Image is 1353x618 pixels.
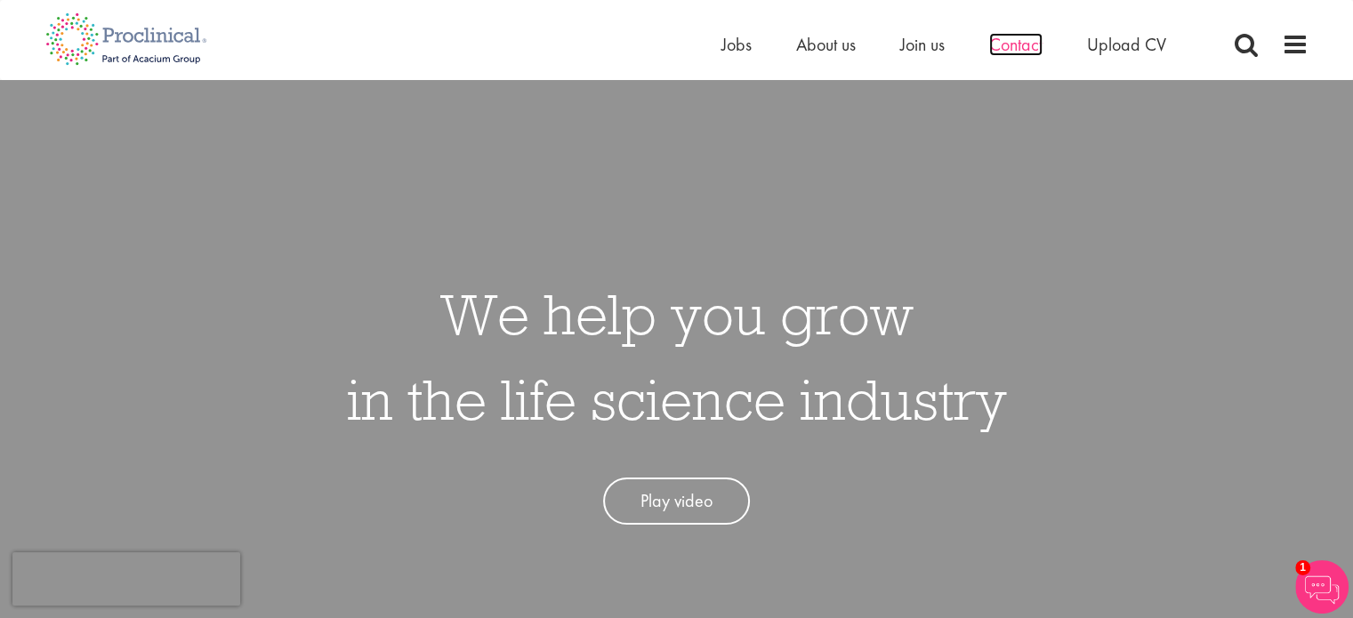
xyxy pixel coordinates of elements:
a: Join us [900,33,945,56]
img: Chatbot [1295,560,1349,614]
a: About us [796,33,856,56]
span: 1 [1295,560,1310,575]
a: Play video [603,478,750,525]
a: Contact [989,33,1043,56]
a: Upload CV [1087,33,1166,56]
a: Jobs [721,33,752,56]
h1: We help you grow in the life science industry [347,271,1007,442]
